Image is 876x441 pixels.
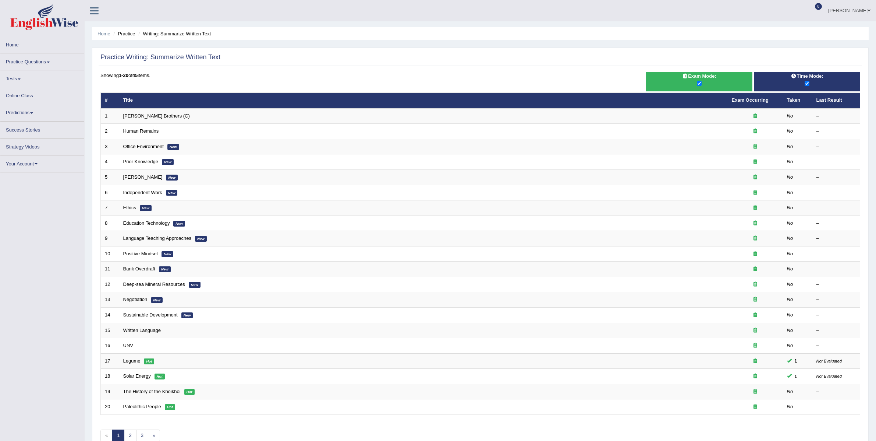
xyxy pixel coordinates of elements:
li: Practice [111,30,135,37]
em: No [787,266,793,272]
span: You can still take this question [792,357,800,365]
a: Language Teaching Approaches [123,235,192,241]
em: New [166,190,178,196]
div: – [816,189,856,196]
a: Education Technology [123,220,170,226]
a: Home [0,36,84,51]
em: No [787,389,793,394]
div: Exam occurring question [732,128,779,135]
div: – [816,235,856,242]
em: New [162,159,174,165]
div: Exam occurring question [732,373,779,380]
a: Prior Knowledge [123,159,158,164]
em: No [787,281,793,287]
div: Exam occurring question [732,220,779,227]
em: New [162,251,173,257]
small: Not Evaluated [816,374,842,378]
em: No [787,113,793,119]
em: New [173,221,185,227]
div: – [816,266,856,273]
b: 45 [132,73,138,78]
div: Exam occurring question [732,143,779,150]
div: Exam occurring question [732,174,779,181]
em: Hot [144,358,154,364]
a: Exam Occurring [732,97,769,103]
span: Time Mode: [788,72,826,80]
div: Exam occurring question [732,281,779,288]
em: No [787,205,793,210]
em: No [787,128,793,134]
em: No [787,297,793,302]
td: 10 [101,246,119,262]
a: Written Language [123,328,161,333]
div: – [816,403,856,410]
a: Solar Energy [123,373,151,379]
a: Legume [123,358,141,364]
em: No [787,404,793,409]
div: – [816,158,856,165]
a: Human Remains [123,128,159,134]
div: – [816,204,856,211]
em: New [151,297,163,303]
a: Positive Mindset [123,251,158,256]
td: 16 [101,338,119,354]
div: – [816,312,856,319]
a: Office Environment [123,144,164,149]
td: 11 [101,262,119,277]
a: Bank Overdraft [123,266,155,272]
em: New [140,205,152,211]
td: 20 [101,399,119,415]
div: – [816,296,856,303]
div: – [816,143,856,150]
a: Ethics [123,205,136,210]
td: 9 [101,231,119,246]
em: No [787,312,793,318]
td: 7 [101,200,119,216]
div: Exam occurring question [732,327,779,334]
a: Sustainable Development [123,312,178,318]
a: Negotiation [123,297,148,302]
a: Strategy Videos [0,139,84,153]
em: No [787,220,793,226]
div: Exam occurring question [732,358,779,365]
a: [PERSON_NAME] [123,174,163,180]
td: 3 [101,139,119,154]
div: Exam occurring question [732,312,779,319]
td: 18 [101,369,119,384]
th: # [101,93,119,108]
td: 17 [101,353,119,369]
em: Hot [155,374,165,379]
li: Writing: Summarize Written Text [136,30,211,37]
div: – [816,220,856,227]
div: – [816,113,856,120]
a: Paleolithic People [123,404,161,409]
em: New [189,282,201,288]
div: Exam occurring question [732,388,779,395]
h2: Practice Writing: Summarize Written Text [100,54,220,61]
div: Exam occurring question [732,342,779,349]
div: Exam occurring question [732,403,779,410]
div: – [816,251,856,258]
a: Your Account [0,155,84,170]
em: No [787,251,793,256]
a: Success Stories [0,122,84,136]
div: – [816,281,856,288]
td: 13 [101,292,119,308]
div: – [816,342,856,349]
em: Hot [165,404,175,410]
em: Hot [184,389,195,395]
div: Exam occurring question [732,204,779,211]
div: – [816,327,856,334]
span: 8 [815,3,822,10]
td: 6 [101,185,119,200]
em: New [181,312,193,318]
em: New [195,236,207,242]
em: No [787,235,793,241]
td: 5 [101,169,119,185]
em: No [787,328,793,333]
em: New [166,175,178,181]
th: Last Result [812,93,860,108]
td: 8 [101,216,119,231]
small: Not Evaluated [816,359,842,363]
td: 4 [101,154,119,170]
